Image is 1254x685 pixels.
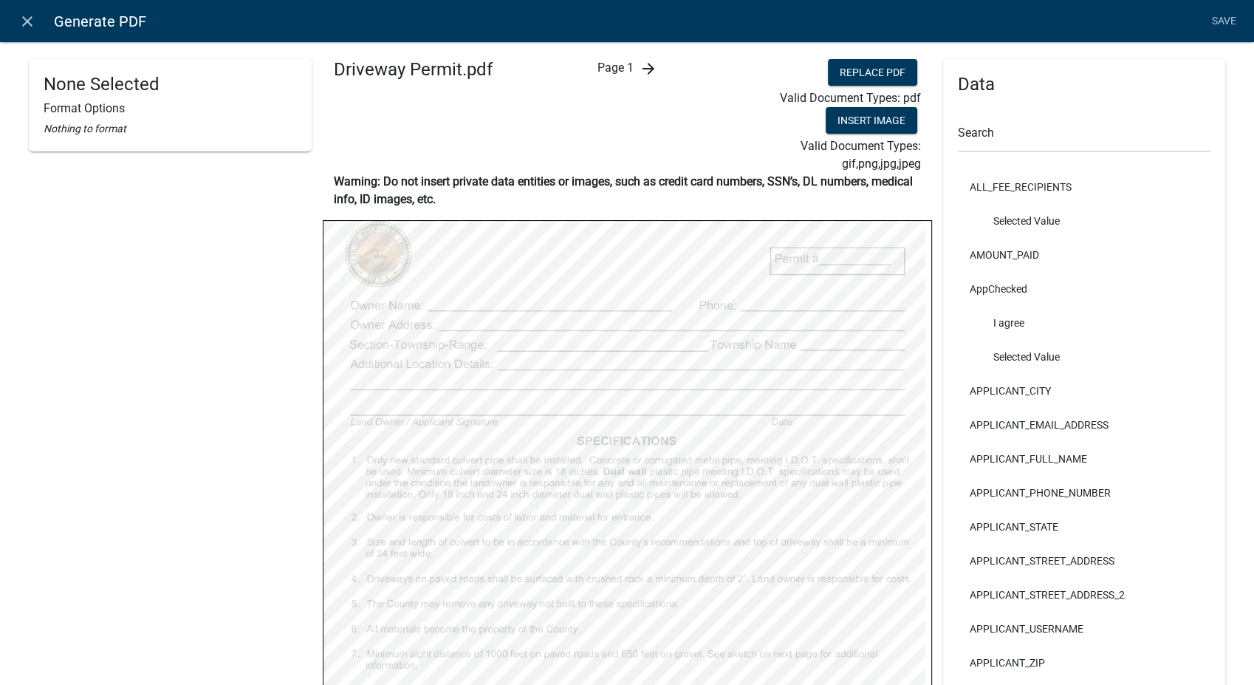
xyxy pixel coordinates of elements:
[1205,7,1242,35] a: Save
[958,374,1211,408] li: APPLICANT_CITY
[826,107,917,134] button: Insert Image
[958,646,1211,680] li: APPLICANT_ZIP
[18,13,36,30] i: close
[958,476,1211,510] li: APPLICANT_PHONE_NUMBER
[958,74,1211,95] h4: Data
[958,170,1211,204] li: ALL_FEE_RECIPIENTS
[958,442,1211,476] li: APPLICANT_FULL_NAME
[639,60,657,78] i: arrow_forward
[800,139,920,171] span: Valid Document Types: gif,png,jpg,jpeg
[44,74,297,95] h4: None Selected
[779,91,920,105] span: Valid Document Types: pdf
[958,238,1211,272] li: AMOUNT_PAID
[958,544,1211,578] li: APPLICANT_STREET_ADDRESS
[958,340,1211,374] li: Selected Value
[334,59,515,81] h4: Driveway Permit.pdf
[828,59,917,86] button: Replace PDF
[44,123,126,134] i: Nothing to format
[597,61,633,75] span: Page 1
[958,612,1211,646] li: APPLICANT_USERNAME
[958,510,1211,544] li: APPLICANT_STATE
[958,272,1211,306] li: AppChecked
[958,578,1211,612] li: APPLICANT_STREET_ADDRESS_2
[958,306,1211,340] li: I agree
[958,408,1211,442] li: APPLICANT_EMAIL_ADDRESS
[44,101,297,115] h6: Format Options
[958,204,1211,238] li: Selected Value
[334,173,921,208] p: Warning: Do not insert private data entities or images, such as credit card numbers, SSN’s, DL nu...
[54,7,146,36] span: Generate PDF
